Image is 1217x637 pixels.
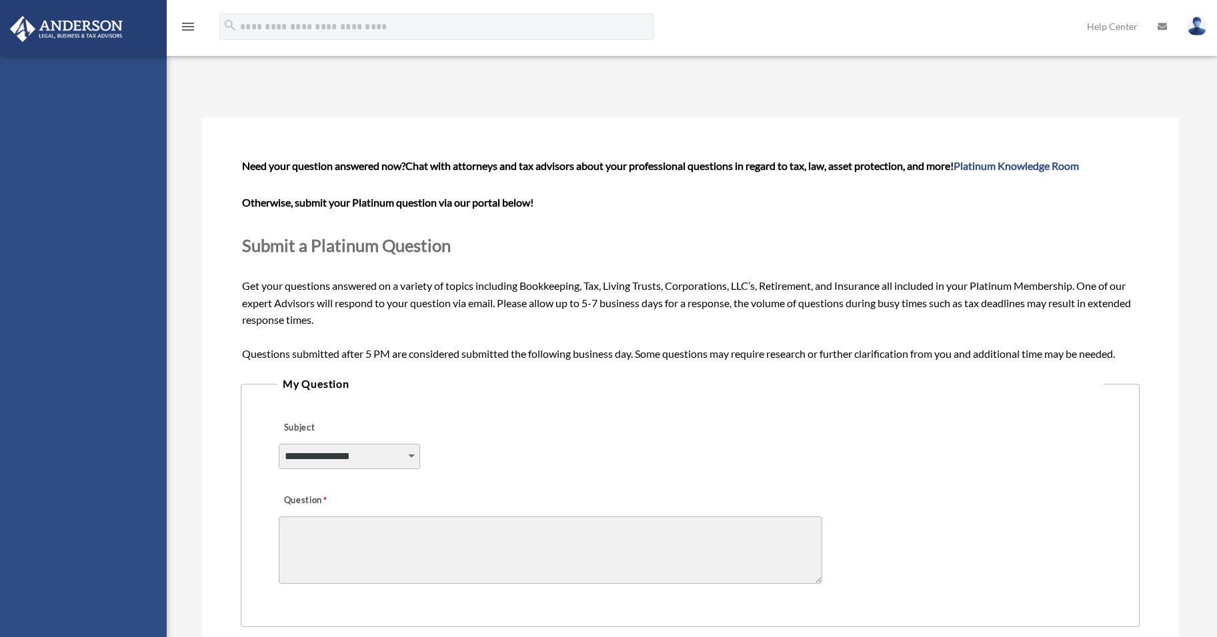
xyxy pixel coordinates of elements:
[242,235,451,255] span: Submit a Platinum Question
[954,159,1079,172] a: Platinum Knowledge Room
[242,196,533,209] b: Otherwise, submit your Platinum question via our portal below!
[279,419,405,438] label: Subject
[180,23,196,35] a: menu
[242,159,405,172] span: Need your question answered now?
[405,159,1079,172] span: Chat with attorneys and tax advisors about your professional questions in regard to tax, law, ass...
[1187,17,1207,36] img: User Pic
[223,18,237,33] i: search
[180,19,196,35] i: menu
[277,374,1103,393] legend: My Question
[6,16,127,42] img: Anderson Advisors Platinum Portal
[279,492,382,510] label: Question
[242,159,1138,360] span: Get your questions answered on a variety of topics including Bookkeeping, Tax, Living Trusts, Cor...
